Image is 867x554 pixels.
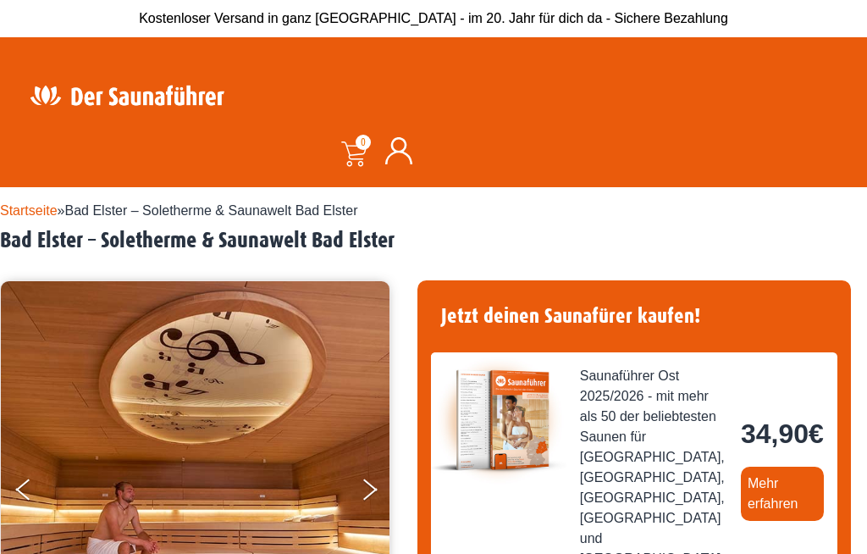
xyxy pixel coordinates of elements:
bdi: 34,90 [741,418,824,449]
h4: Jetzt deinen Saunafürer kaufen! [431,294,837,339]
span: Kostenloser Versand in ganz [GEOGRAPHIC_DATA] - im 20. Jahr für dich da - Sichere Bezahlung [139,11,728,25]
span: € [809,418,824,449]
img: der-saunafuehrer-2025-ost.jpg [431,352,566,488]
a: Mehr erfahren [741,467,824,521]
button: Previous [16,472,58,514]
button: Next [360,472,402,514]
span: 0 [356,135,371,150]
span: Bad Elster – Soletherme & Saunawelt Bad Elster [65,203,358,218]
